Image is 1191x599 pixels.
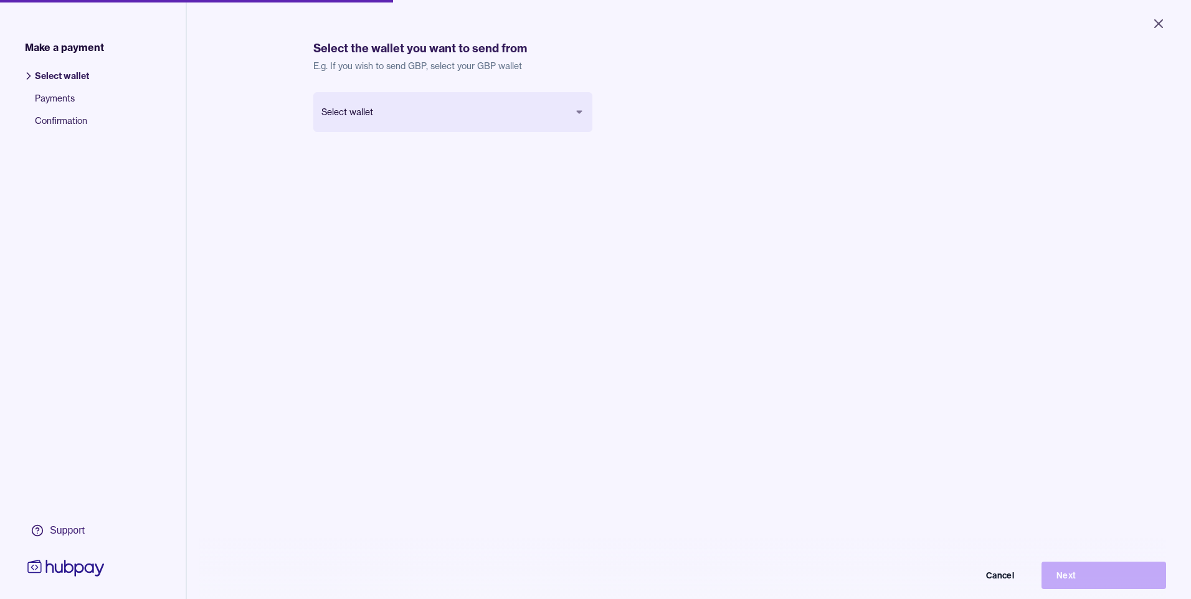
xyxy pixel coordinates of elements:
span: Select wallet [35,70,89,92]
p: E.g. If you wish to send GBP, select your GBP wallet [313,60,1065,72]
span: Confirmation [35,115,89,137]
span: Payments [35,92,89,115]
h1: Select the wallet you want to send from [313,40,1065,57]
button: Cancel [904,562,1029,589]
a: Support [25,517,107,544]
div: Support [50,524,85,537]
button: Close [1136,10,1181,37]
span: Make a payment [25,40,104,55]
